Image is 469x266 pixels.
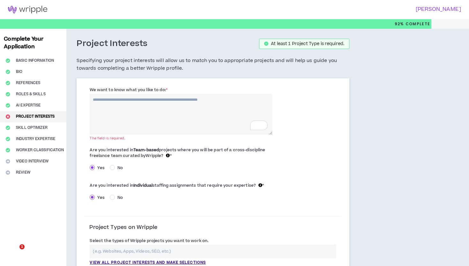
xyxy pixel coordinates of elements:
[90,147,265,159] span: Are you interested in projects where you will be part of a cross-discipline freelance team curate...
[404,21,430,27] span: Complete
[90,245,336,258] input: (e.g. Websites, Apps, Videos, SEO, etc.)
[271,42,344,46] div: At least 1 Project Type is required.
[89,224,157,231] h3: Project Types on Wripple
[95,195,107,200] span: Yes
[133,147,159,153] b: Team-based
[264,42,268,46] span: check-circle
[231,6,461,12] h3: [PERSON_NAME]
[77,38,147,49] h3: Project Interests
[115,165,125,171] span: No
[90,85,167,95] label: We want to know what you like to do:
[90,136,272,141] div: The field is required.
[90,94,272,135] textarea: To enrich screen reader interactions, please activate Accessibility in Grammarly extension settings
[133,183,153,188] b: Individual
[90,183,262,188] span: Are you interested in staffing assignments that require your expertise?
[77,57,349,72] h5: Specifying your project interests will allow us to match you to appropriate projects and will hel...
[90,236,208,246] label: Select the types of Wripple projects you want to work on.
[90,260,206,266] p: View all project interests and make selections
[115,195,125,200] span: No
[95,165,107,171] span: Yes
[1,35,65,51] h3: Complete Your Application
[6,244,22,260] iframe: Intercom live chat
[19,244,25,249] span: 1
[395,19,430,29] p: 92%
